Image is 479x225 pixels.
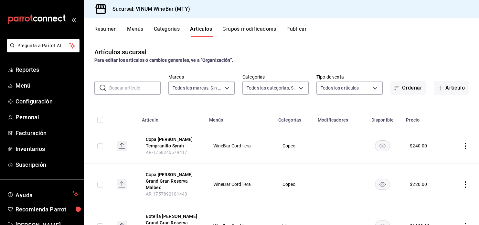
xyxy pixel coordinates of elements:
button: actions [462,143,469,149]
div: navigation tabs [94,26,479,37]
strong: Para editar los artículos o cambios generales, ve a “Organización”. [94,58,233,63]
button: actions [462,181,469,188]
th: Artículo [138,108,205,128]
span: Reportes [16,65,79,74]
th: Modificadores [314,108,363,128]
th: Menús [205,108,274,128]
label: Marcas [168,75,235,79]
span: AR-1758246579417 [146,150,187,155]
span: Recomienda Parrot [16,205,79,214]
span: AR-1757892101440 [146,191,187,197]
th: Categorías [274,108,314,128]
button: availability-product [375,140,390,151]
button: availability-product [375,179,390,190]
button: Artículos [190,26,212,37]
button: Publicar [286,26,306,37]
span: Configuración [16,97,79,106]
label: Categorías [242,75,309,79]
span: Todas las marcas, Sin marca [173,85,223,91]
button: edit-product-location [146,136,197,149]
label: Tipo de venta [316,75,383,79]
span: Menú [16,81,79,90]
button: Pregunta a Parrot AI [7,39,80,52]
span: WineBar Cordillera [213,144,266,148]
button: Ordenar [390,81,426,95]
span: Facturación [16,129,79,137]
a: Pregunta a Parrot AI [5,47,80,54]
span: Todas las categorías, Sin categoría [247,85,297,91]
span: Copeo [282,182,306,187]
button: Grupos modificadores [222,26,276,37]
span: Personal [16,113,79,122]
div: $ 240.00 [410,143,427,149]
button: Artículo [434,81,469,95]
h3: Sucursal: VINUM WineBar (MTY) [107,5,190,13]
input: Buscar artículo [109,81,161,94]
span: Suscripción [16,160,79,169]
button: Categorías [154,26,180,37]
span: Pregunta a Parrot AI [17,42,69,49]
th: Disponible [363,108,402,128]
span: WineBar Cordillera [213,182,266,187]
span: Inventarios [16,145,79,153]
button: Resumen [94,26,117,37]
button: open_drawer_menu [71,17,76,22]
div: $ 220.00 [410,181,427,187]
div: Artículos sucursal [94,47,146,57]
button: edit-product-location [146,171,197,191]
th: Precio [402,108,447,128]
span: Ayuda [16,190,70,198]
span: Todos los artículos [321,85,359,91]
button: Menús [127,26,143,37]
span: Copeo [282,144,306,148]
